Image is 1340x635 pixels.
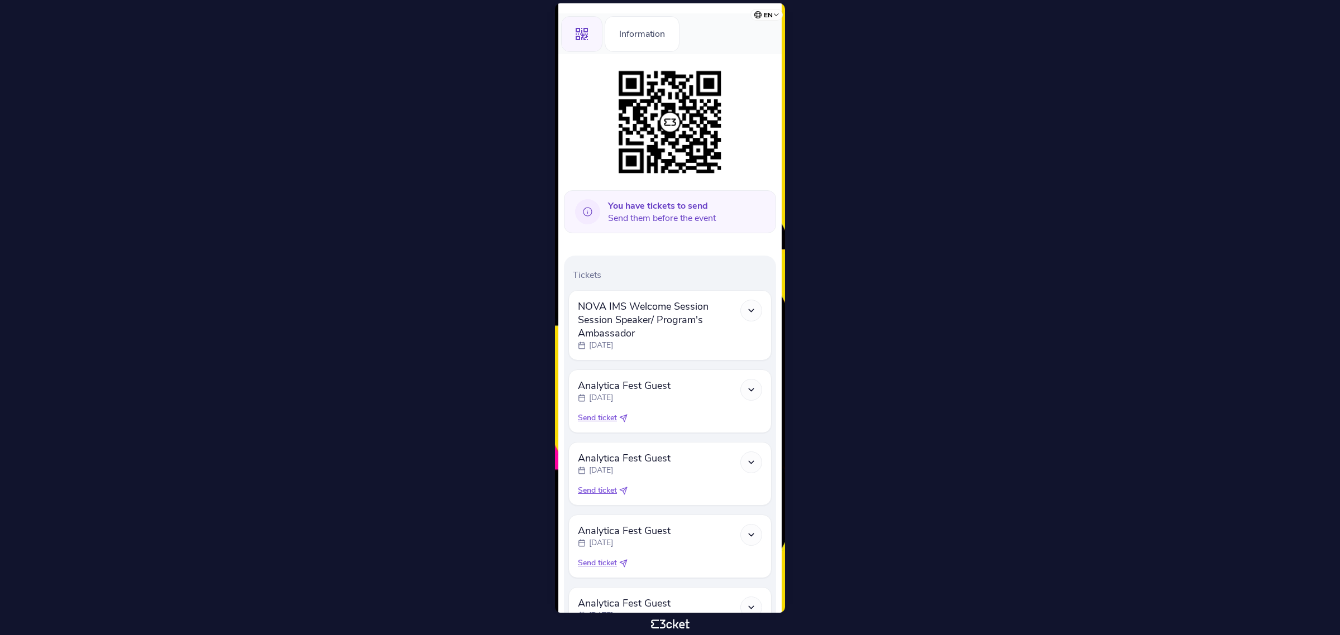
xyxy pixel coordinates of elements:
[589,392,613,403] p: [DATE]
[578,524,671,537] span: Analytica Fest Guest
[578,485,617,496] span: Send ticket
[578,300,740,340] span: NOVA IMS Welcome Session Session Speaker/ Program's Ambassador
[578,379,671,392] span: Analytica Fest Guest
[605,27,679,39] a: Information
[589,465,613,476] p: [DATE]
[608,200,708,212] b: You have tickets to send
[589,610,613,621] p: [DATE]
[589,340,613,351] p: [DATE]
[589,537,613,549] p: [DATE]
[578,596,671,610] span: Analytica Fest Guest
[613,65,727,179] img: c288b67d57094c35959412b0d45989a3.png
[605,16,679,52] div: Information
[578,557,617,569] span: Send ticket
[608,200,716,224] span: Send them before the event
[578,412,617,424] span: Send ticket
[573,269,772,281] p: Tickets
[578,451,671,465] span: Analytica Fest Guest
